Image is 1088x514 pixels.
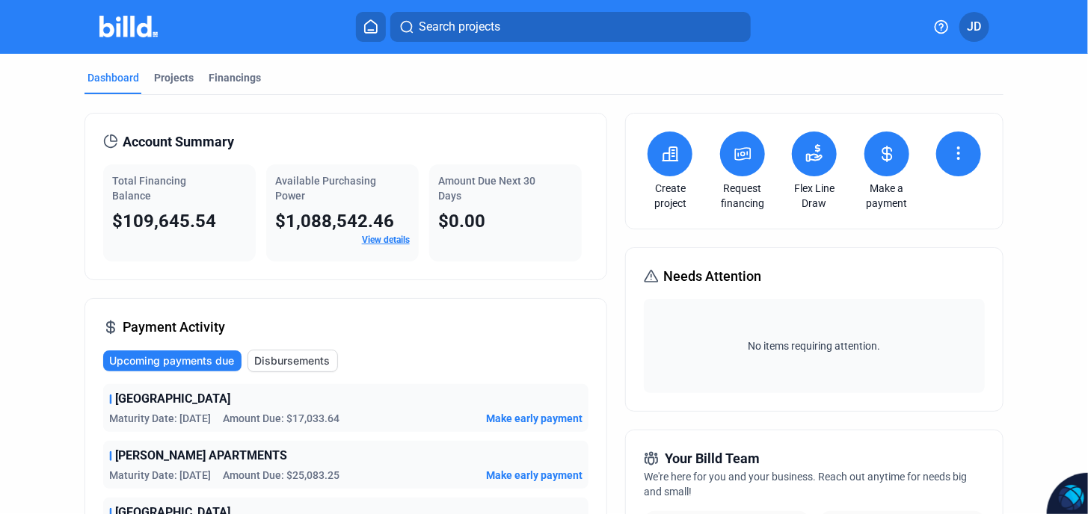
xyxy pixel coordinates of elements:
img: Billd Company Logo [99,16,159,37]
span: Amount Due: $17,033.64 [223,411,339,426]
span: Account Summary [123,131,234,152]
span: Search projects [419,18,500,36]
span: Amount Due: $25,083.25 [223,468,339,483]
div: Financings [209,70,261,85]
button: Search projects [390,12,751,42]
span: Disbursements [254,353,330,368]
span: Your Billd Team [665,448,760,469]
span: JD [967,18,981,36]
a: Request financing [716,181,769,211]
span: $0.00 [438,211,485,232]
span: No items requiring attention. [650,338,979,353]
span: Available Purchasing Power [275,175,376,202]
span: Needs Attention [663,266,761,287]
button: JD [959,12,989,42]
div: Projects [154,70,194,85]
a: Flex Line Draw [788,181,840,211]
a: Create project [644,181,696,211]
span: [GEOGRAPHIC_DATA] [115,390,230,408]
button: Disbursements [248,350,338,372]
span: $1,088,542.46 [275,211,394,232]
span: $109,645.54 [112,211,216,232]
button: Make early payment [486,411,583,426]
button: Upcoming payments due [103,350,242,371]
span: Maturity Date: [DATE] [109,468,211,483]
span: Total Financing Balance [112,175,186,202]
span: Payment Activity [123,317,225,338]
span: [PERSON_NAME] APARTMENTS [115,447,287,465]
span: Maturity Date: [DATE] [109,411,211,426]
span: Amount Due Next 30 Days [438,175,535,202]
div: Dashboard [87,70,139,85]
a: View details [362,235,410,245]
span: Upcoming payments due [109,353,234,368]
button: Make early payment [486,468,583,483]
a: Make a payment [861,181,913,211]
span: We're here for you and your business. Reach out anytime for needs big and small! [644,471,967,498]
